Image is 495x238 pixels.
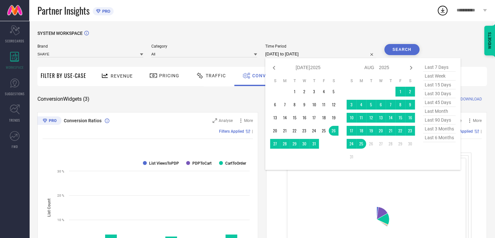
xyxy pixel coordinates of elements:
[151,44,257,49] span: Category
[347,113,356,123] td: Sun Aug 10 2025
[329,87,338,97] td: Sat Jul 05 2025
[395,78,405,83] th: Friday
[309,113,319,123] td: Thu Jul 17 2025
[37,31,83,36] span: SYSTEM WORKSPACE
[299,113,309,123] td: Wed Jul 16 2025
[405,113,415,123] td: Sat Aug 16 2025
[299,100,309,110] td: Wed Jul 09 2025
[395,126,405,136] td: Fri Aug 22 2025
[111,73,133,79] span: Revenue
[395,100,405,110] td: Fri Aug 08 2025
[290,126,299,136] td: Tue Jul 22 2025
[270,100,280,110] td: Sun Jul 06 2025
[219,129,244,134] span: Filters Applied
[481,129,482,134] span: |
[270,78,280,83] th: Sunday
[423,107,456,116] span: last month
[213,118,217,123] svg: Zoom
[405,87,415,97] td: Sat Aug 02 2025
[309,87,319,97] td: Thu Jul 03 2025
[423,125,456,133] span: last 3 months
[290,78,299,83] th: Tuesday
[299,126,309,136] td: Wed Jul 23 2025
[192,161,212,166] text: PDPToCart
[423,98,456,107] span: last 45 days
[5,91,25,96] span: SUGGESTIONS
[57,170,64,173] text: 30 %
[299,87,309,97] td: Wed Jul 02 2025
[473,118,482,123] span: More
[386,78,395,83] th: Thursday
[309,139,319,149] td: Thu Jul 31 2025
[270,126,280,136] td: Sun Jul 20 2025
[290,139,299,149] td: Tue Jul 29 2025
[386,100,395,110] td: Thu Aug 07 2025
[386,126,395,136] td: Thu Aug 21 2025
[376,126,386,136] td: Wed Aug 20 2025
[299,78,309,83] th: Wednesday
[395,139,405,149] td: Fri Aug 29 2025
[407,64,415,72] div: Next month
[265,44,376,49] span: Time Period
[6,65,24,70] span: WORKSPACE
[356,100,366,110] td: Mon Aug 04 2025
[423,89,456,98] span: last 30 days
[423,63,456,72] span: last 7 days
[386,139,395,149] td: Thu Aug 28 2025
[5,38,24,43] span: SCORECARDS
[309,100,319,110] td: Thu Jul 10 2025
[366,139,376,149] td: Tue Aug 26 2025
[37,96,89,102] span: Conversion Widgets ( 3 )
[319,87,329,97] td: Fri Jul 04 2025
[280,139,290,149] td: Mon Jul 28 2025
[265,50,376,58] input: Select time period
[9,118,20,123] span: TRENDS
[290,100,299,110] td: Tue Jul 08 2025
[423,133,456,142] span: last 6 months
[405,139,415,149] td: Sat Aug 30 2025
[319,113,329,123] td: Fri Jul 18 2025
[329,113,338,123] td: Sat Jul 19 2025
[376,113,386,123] td: Wed Aug 13 2025
[270,139,280,149] td: Sun Jul 27 2025
[329,78,338,83] th: Saturday
[280,113,290,123] td: Mon Jul 14 2025
[356,78,366,83] th: Monday
[356,126,366,136] td: Mon Aug 18 2025
[47,198,51,216] tspan: List Count
[347,78,356,83] th: Sunday
[347,100,356,110] td: Sun Aug 03 2025
[423,81,456,89] span: last 15 days
[225,161,246,166] text: CartToOrder
[280,100,290,110] td: Mon Jul 07 2025
[309,78,319,83] th: Thursday
[395,113,405,123] td: Fri Aug 15 2025
[366,113,376,123] td: Tue Aug 12 2025
[319,78,329,83] th: Friday
[280,126,290,136] td: Mon Jul 21 2025
[347,126,356,136] td: Sun Aug 17 2025
[252,129,253,134] span: |
[299,139,309,149] td: Wed Jul 30 2025
[37,44,143,49] span: Brand
[37,4,89,17] span: Partner Insights
[366,78,376,83] th: Tuesday
[347,152,356,162] td: Sun Aug 31 2025
[405,126,415,136] td: Sat Aug 23 2025
[280,78,290,83] th: Monday
[64,118,102,123] span: Conversion Ratios
[405,100,415,110] td: Sat Aug 09 2025
[41,72,86,80] span: Filter By Use-Case
[270,64,278,72] div: Previous month
[159,73,179,78] span: Pricing
[270,113,280,123] td: Sun Jul 13 2025
[206,73,226,78] span: Traffic
[290,87,299,97] td: Tue Jul 01 2025
[386,113,395,123] td: Thu Aug 14 2025
[395,87,405,97] td: Fri Aug 01 2025
[423,116,456,125] span: last 90 days
[12,144,18,149] span: FWD
[329,126,338,136] td: Sat Jul 26 2025
[149,161,179,166] text: List ViewsToPDP
[405,78,415,83] th: Saturday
